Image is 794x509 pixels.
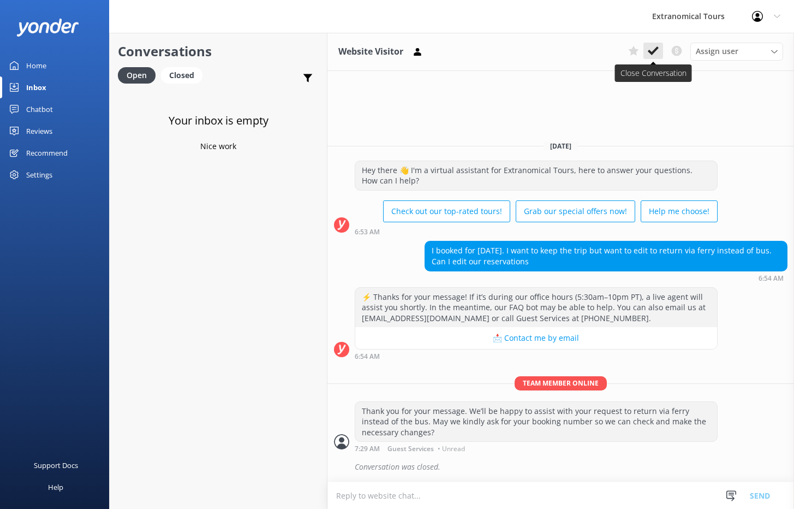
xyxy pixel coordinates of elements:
[118,41,319,62] h2: Conversations
[425,274,787,282] div: Sep 21 2025 06:54am (UTC -07:00) America/Tijuana
[355,353,380,360] strong: 6:54 AM
[438,446,465,452] span: • Unread
[26,142,68,164] div: Recommend
[26,120,52,142] div: Reviews
[26,76,46,98] div: Inbox
[200,140,236,152] p: Nice work
[544,141,578,151] span: [DATE]
[425,241,787,270] div: I booked for [DATE]. I want to keep the trip but want to edit to return via ferry instead of bus....
[515,376,607,390] span: Team member online
[16,19,79,37] img: yonder-white-logo.png
[26,98,53,120] div: Chatbot
[355,458,787,476] div: Conversation was closed.
[383,200,510,222] button: Check out our top-rated tours!
[690,43,783,60] div: Assign User
[355,228,718,235] div: Sep 21 2025 06:53am (UTC -07:00) America/Tijuana
[355,288,717,328] div: ⚡ Thanks for your message! If it’s during our office hours (5:30am–10pm PT), a live agent will as...
[169,112,268,129] h3: Your inbox is empty
[516,200,635,222] button: Grab our special offers now!
[355,352,718,360] div: Sep 21 2025 06:54am (UTC -07:00) America/Tijuana
[355,229,380,235] strong: 6:53 AM
[355,161,717,190] div: Hey there 👋 I'm a virtual assistant for Extranomical Tours, here to answer your questions. How ca...
[355,402,717,442] div: Thank you for your message. We’ll be happy to assist with your request to return via ferry instea...
[161,67,202,84] div: Closed
[696,45,738,57] span: Assign user
[26,164,52,186] div: Settings
[355,445,718,452] div: Sep 21 2025 07:29am (UTC -07:00) America/Tijuana
[387,446,434,452] span: Guest Services
[118,69,161,81] a: Open
[48,476,63,498] div: Help
[338,45,403,59] h3: Website Visitor
[161,69,208,81] a: Closed
[118,67,156,84] div: Open
[641,200,718,222] button: Help me choose!
[334,458,787,476] div: 2025-09-22T01:08:26.724
[355,327,717,349] button: 📩 Contact me by email
[26,55,46,76] div: Home
[355,446,380,452] strong: 7:29 AM
[34,454,78,476] div: Support Docs
[759,275,784,282] strong: 6:54 AM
